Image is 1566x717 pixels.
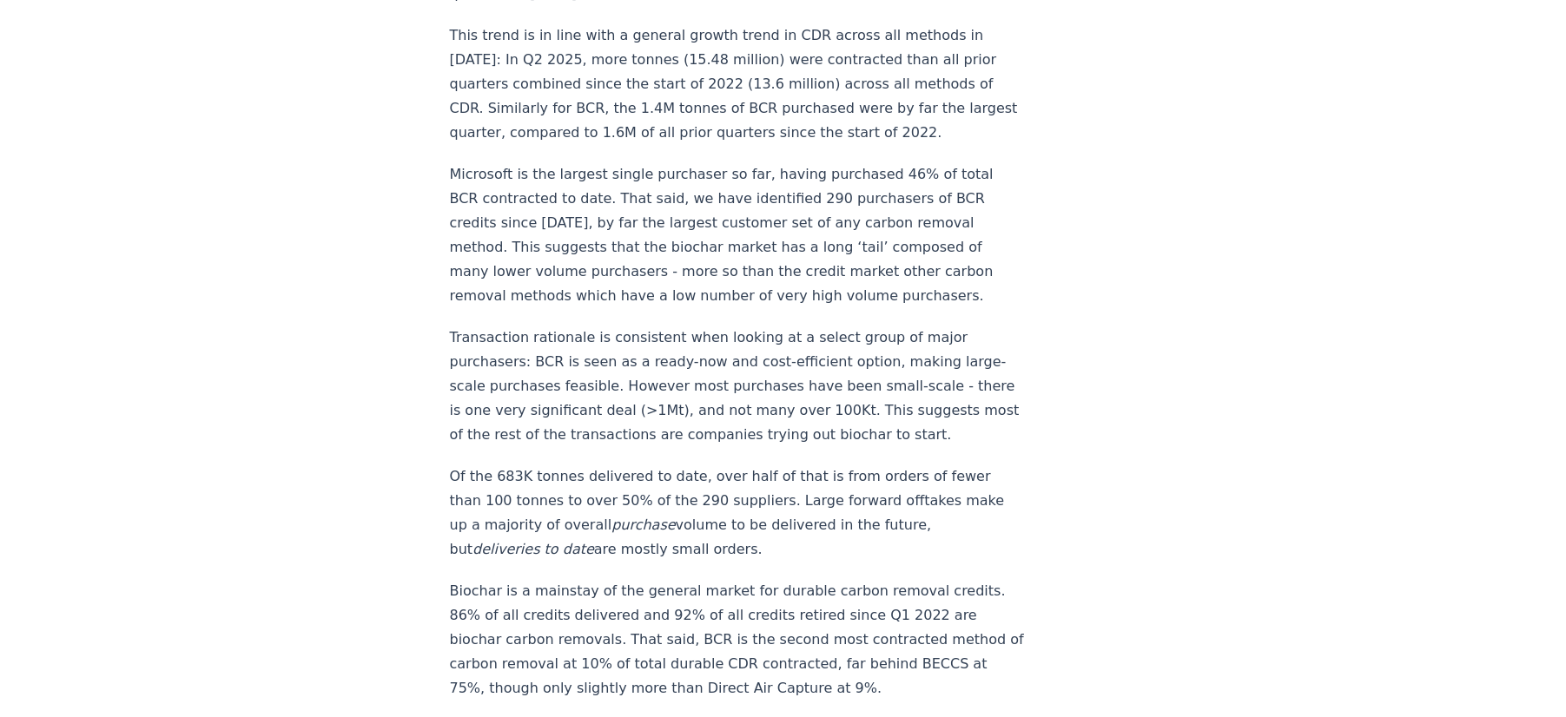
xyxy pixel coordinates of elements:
[450,464,1025,562] p: Of the 683K tonnes delivered to date, over half of that is from orders of fewer than 100 tonnes t...
[450,326,1025,447] p: Transaction rationale is consistent when looking at a select group of major purchasers: BCR is se...
[450,579,1025,701] p: Biochar is a mainstay of the general market for durable carbon removal credits. 86% of all credit...
[545,541,594,557] em: to date
[450,23,1025,145] p: This trend is in line with a general growth trend in CDR across all methods in [DATE]: In Q2 2025...
[450,162,1025,308] p: Microsoft is the largest single purchaser so far, having purchased 46% of total BCR contracted to...
[472,541,539,557] em: deliveries
[611,516,675,533] em: purchase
